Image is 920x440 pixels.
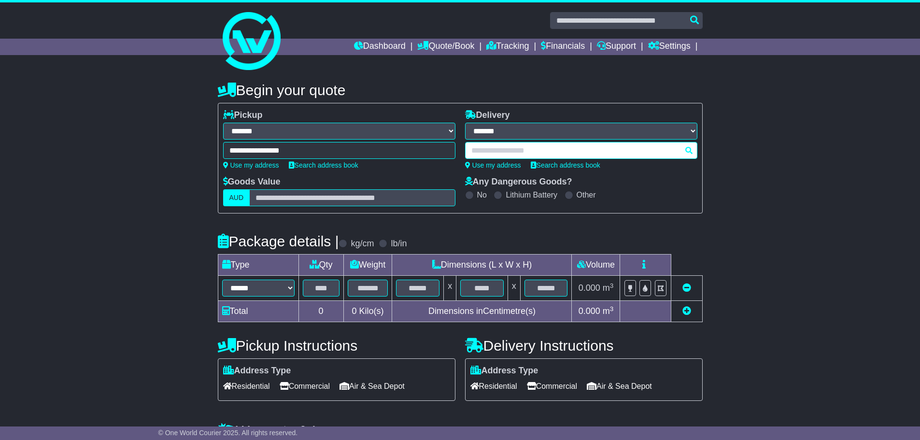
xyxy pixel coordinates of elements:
h4: Delivery Instructions [465,338,703,354]
label: No [477,190,487,199]
label: kg/cm [351,239,374,249]
a: Search address book [289,161,358,169]
td: x [508,276,520,301]
label: Other [577,190,596,199]
a: Settings [648,39,691,55]
span: 0 [352,306,356,316]
span: Residential [223,379,270,394]
label: Address Type [223,366,291,376]
label: Pickup [223,110,263,121]
typeahead: Please provide city [465,142,697,159]
td: Dimensions (L x W x H) [392,255,572,276]
td: Kilo(s) [343,301,392,322]
span: Air & Sea Depot [587,379,652,394]
span: m [603,283,614,293]
span: 0.000 [579,306,600,316]
label: AUD [223,189,250,206]
a: Support [597,39,636,55]
sup: 3 [610,305,614,312]
a: Tracking [486,39,529,55]
span: Air & Sea Depot [340,379,405,394]
span: Residential [470,379,517,394]
label: Goods Value [223,177,281,187]
a: Dashboard [354,39,406,55]
a: Search address book [531,161,600,169]
td: x [444,276,456,301]
h4: Begin your quote [218,82,703,98]
span: 0.000 [579,283,600,293]
td: Dimensions in Centimetre(s) [392,301,572,322]
sup: 3 [610,282,614,289]
td: Type [218,255,298,276]
td: Weight [343,255,392,276]
label: Lithium Battery [506,190,557,199]
h4: Warranty & Insurance [218,423,703,439]
span: © One World Courier 2025. All rights reserved. [158,429,298,437]
td: Qty [298,255,343,276]
a: Financials [541,39,585,55]
a: Use my address [223,161,279,169]
span: Commercial [527,379,577,394]
a: Remove this item [682,283,691,293]
a: Quote/Book [417,39,474,55]
h4: Pickup Instructions [218,338,455,354]
h4: Package details | [218,233,339,249]
td: Volume [572,255,620,276]
label: lb/in [391,239,407,249]
a: Add new item [682,306,691,316]
td: 0 [298,301,343,322]
span: m [603,306,614,316]
label: Delivery [465,110,510,121]
span: Commercial [280,379,330,394]
td: Total [218,301,298,322]
label: Any Dangerous Goods? [465,177,572,187]
label: Address Type [470,366,538,376]
a: Use my address [465,161,521,169]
